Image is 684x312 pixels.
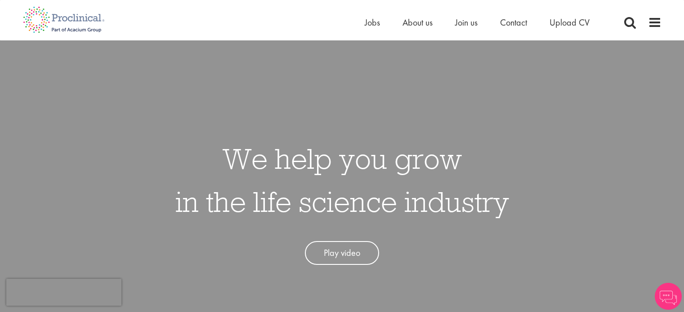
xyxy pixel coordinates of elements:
[305,241,379,265] a: Play video
[402,17,433,28] a: About us
[550,17,590,28] a: Upload CV
[175,137,509,223] h1: We help you grow in the life science industry
[655,283,682,310] img: Chatbot
[500,17,527,28] a: Contact
[455,17,478,28] a: Join us
[365,17,380,28] a: Jobs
